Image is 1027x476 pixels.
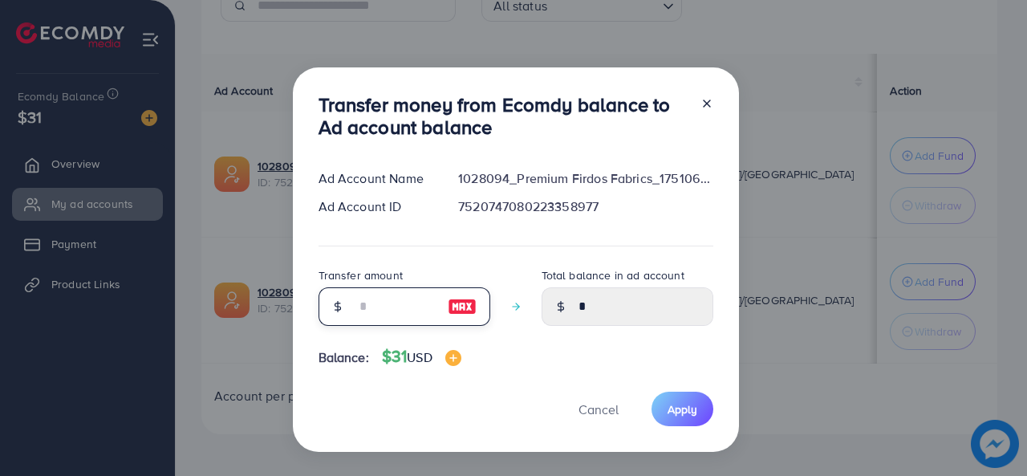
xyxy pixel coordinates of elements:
[319,348,369,367] span: Balance:
[578,401,619,418] span: Cancel
[558,392,639,426] button: Cancel
[319,267,403,283] label: Transfer amount
[445,169,725,188] div: 1028094_Premium Firdos Fabrics_1751060404003
[306,197,446,216] div: Ad Account ID
[382,347,461,367] h4: $31
[448,297,477,316] img: image
[652,392,713,426] button: Apply
[407,348,432,366] span: USD
[306,169,446,188] div: Ad Account Name
[445,197,725,216] div: 7520747080223358977
[445,350,461,366] img: image
[542,267,684,283] label: Total balance in ad account
[319,93,688,140] h3: Transfer money from Ecomdy balance to Ad account balance
[668,401,697,417] span: Apply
